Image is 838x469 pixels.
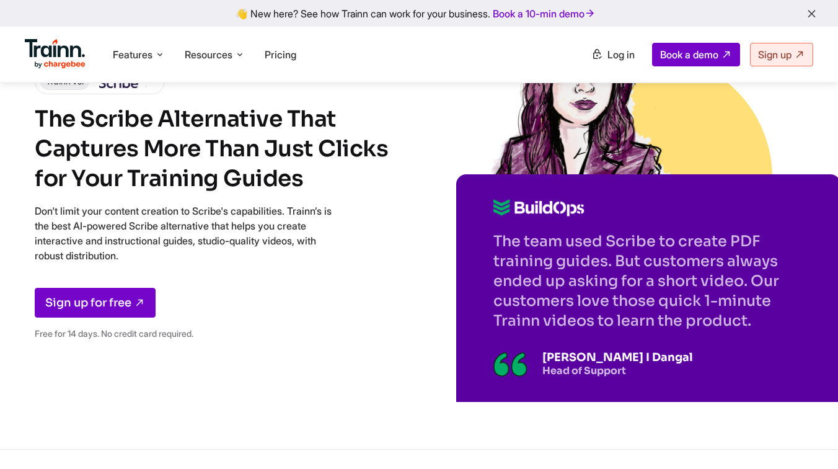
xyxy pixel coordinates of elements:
[25,39,86,69] img: Trainn Logo
[493,231,803,331] p: The team used Scribe to create PDF training guides. But customers always ended up asking for a sh...
[493,352,527,377] img: Illustration of a quotation mark
[265,48,296,61] a: Pricing
[185,48,232,61] span: Resources
[750,43,813,66] a: Sign up
[660,48,718,61] span: Book a demo
[758,48,792,61] span: Sign up
[584,43,642,66] a: Log in
[542,364,693,377] p: Head of Support
[7,7,831,19] div: 👋 New here? See how Trainn can work for your business.
[542,351,693,364] p: [PERSON_NAME] I Dangal
[35,326,332,341] p: Free for 14 days. No credit card required.
[35,288,156,318] a: Sign up for free
[652,43,740,66] a: Book a demo
[607,48,635,61] span: Log in
[493,199,584,217] img: Buildops logo
[35,104,394,194] h1: The Scribe Alternative That Captures More Than Just Clicks for Your Training Guides
[490,5,598,22] a: Book a 10-min demo
[35,203,332,263] p: Don't limit your content creation to Scribe's capabilities. Trainn’s is the best AI-powered Scrib...
[776,409,838,469] iframe: Chat Widget
[113,48,152,61] span: Features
